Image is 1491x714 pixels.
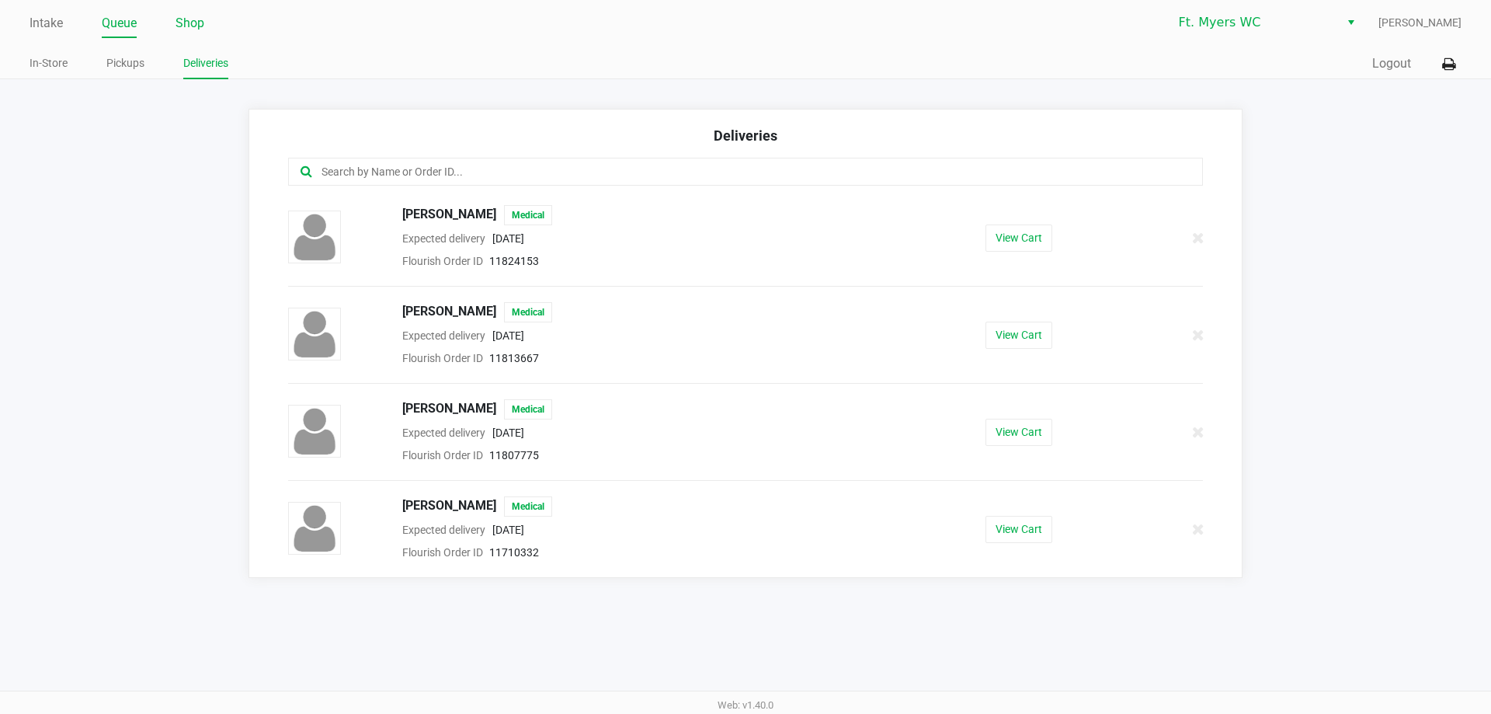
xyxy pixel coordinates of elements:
[489,449,539,461] span: 11807775
[402,399,496,420] span: [PERSON_NAME]
[402,302,496,322] span: [PERSON_NAME]
[402,352,483,364] span: Flourish Order ID
[492,329,524,342] span: [DATE]
[106,54,144,73] a: Pickups
[183,54,228,73] a: Deliveries
[102,12,137,34] a: Queue
[1372,54,1411,73] button: Logout
[176,12,204,34] a: Shop
[492,524,524,536] span: [DATE]
[1378,15,1461,31] span: [PERSON_NAME]
[30,12,63,34] a: Intake
[1340,9,1362,37] button: Select
[504,205,552,225] span: Medical
[504,496,552,517] span: Medical
[985,225,1052,252] button: View Cart
[492,232,524,245] span: [DATE]
[504,399,552,420] span: Medical
[402,205,496,225] span: [PERSON_NAME]
[402,255,483,267] span: Flourish Order ID
[718,699,773,711] span: Web: v1.40.0
[402,329,485,342] span: Expected delivery
[489,255,539,267] span: 11824153
[402,524,485,536] span: Expected delivery
[985,419,1052,446] button: View Cart
[402,496,496,517] span: [PERSON_NAME]
[489,546,539,559] span: 11710332
[985,516,1052,543] button: View Cart
[985,322,1052,349] button: View Cart
[402,546,483,559] span: Flourish Order ID
[402,232,485,245] span: Expected delivery
[30,54,68,73] a: In-Store
[504,302,552,322] span: Medical
[1179,13,1330,32] span: Ft. Myers WC
[402,449,483,461] span: Flourish Order ID
[402,427,485,439] span: Expected delivery
[492,427,524,439] span: [DATE]
[714,127,777,144] span: Deliveries
[320,163,1121,181] input: Search by Name or Order ID...
[489,352,539,364] span: 11813667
